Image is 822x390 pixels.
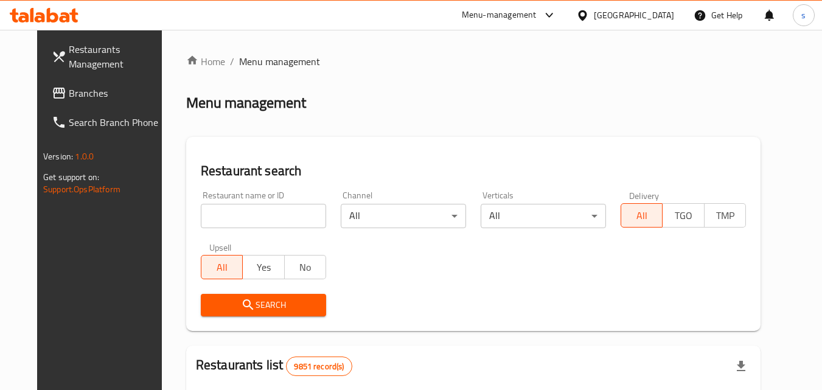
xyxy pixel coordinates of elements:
div: [GEOGRAPHIC_DATA] [594,9,674,22]
h2: Restaurants list [196,356,352,376]
a: Search Branch Phone [42,108,175,137]
span: Search Branch Phone [69,115,165,130]
span: TGO [667,207,699,225]
div: All [341,204,466,228]
button: No [284,255,326,279]
span: s [801,9,806,22]
span: Version: [43,148,73,164]
a: Branches [42,78,175,108]
span: No [290,259,321,276]
button: All [621,203,663,228]
h2: Restaurant search [201,162,746,180]
input: Search for restaurant name or ID.. [201,204,326,228]
a: Home [186,54,225,69]
li: / [230,54,234,69]
button: TMP [704,203,746,228]
span: 9851 record(s) [287,361,351,372]
span: TMP [709,207,741,225]
button: All [201,255,243,279]
div: Menu-management [462,8,537,23]
h2: Menu management [186,93,306,113]
a: Support.OpsPlatform [43,181,120,197]
a: Restaurants Management [42,35,175,78]
span: 1.0.0 [75,148,94,164]
button: Search [201,294,326,316]
button: Yes [242,255,284,279]
span: Restaurants Management [69,42,165,71]
span: Search [211,298,316,313]
span: Get support on: [43,169,99,185]
span: Menu management [239,54,320,69]
span: Branches [69,86,165,100]
button: TGO [662,203,704,228]
nav: breadcrumb [186,54,761,69]
label: Delivery [629,191,660,200]
div: All [481,204,606,228]
div: Export file [726,352,756,381]
span: Yes [248,259,279,276]
div: Total records count [286,357,352,376]
span: All [626,207,658,225]
label: Upsell [209,243,232,251]
span: All [206,259,238,276]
